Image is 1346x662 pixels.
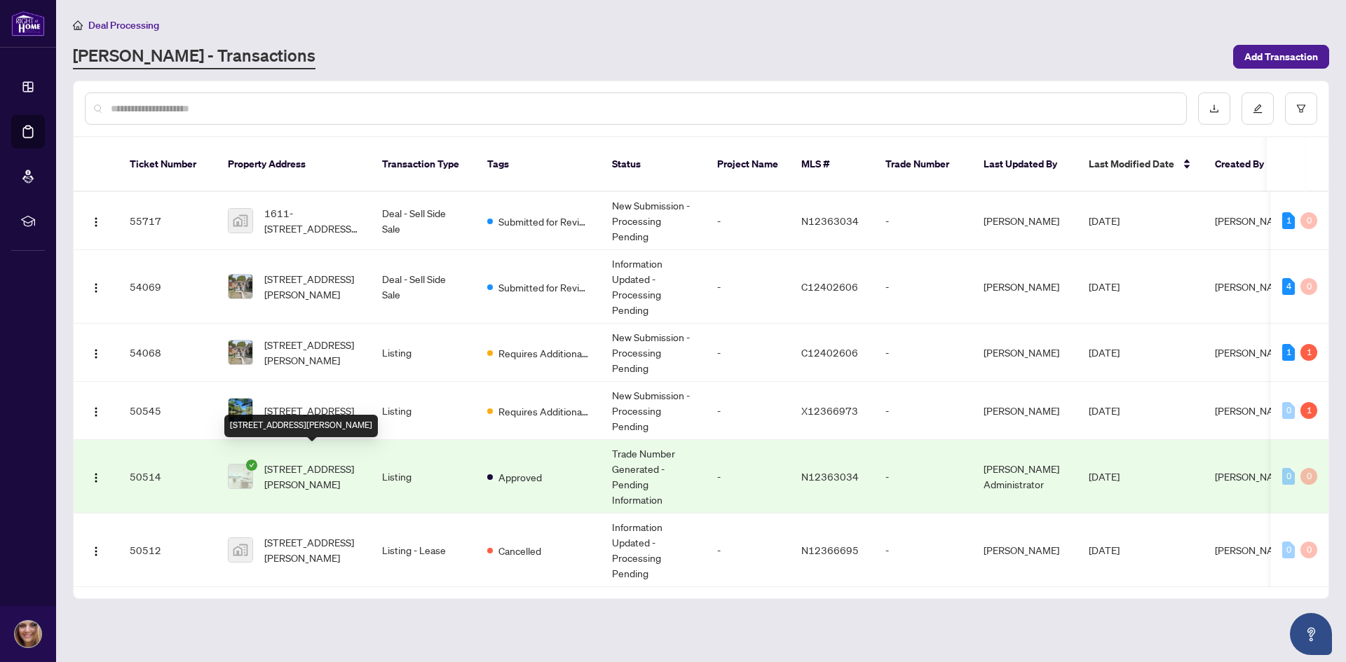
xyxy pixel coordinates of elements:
th: Tags [476,137,601,192]
td: [PERSON_NAME] [972,513,1078,587]
button: Open asap [1290,613,1332,655]
td: [PERSON_NAME] [972,192,1078,250]
img: Profile Icon [15,621,41,647]
span: N12366695 [801,544,859,556]
img: thumbnail-img [229,340,252,364]
td: Listing - Lease [371,513,476,587]
div: 4 [1282,278,1295,295]
img: Logo [90,282,102,294]
img: thumbnail-img [229,275,252,298]
span: [STREET_ADDRESS][PERSON_NAME] [264,461,360,492]
div: 1 [1300,344,1317,361]
td: [PERSON_NAME] [972,250,1078,324]
span: Cancelled [498,543,541,558]
span: [STREET_ADDRESS][PERSON_NAME] [264,535,360,565]
th: Status [601,137,706,192]
td: - [874,440,972,513]
span: Add Transaction [1244,46,1318,68]
td: New Submission - Processing Pending [601,324,706,382]
div: 1 [1282,212,1295,229]
th: MLS # [790,137,874,192]
th: Last Modified Date [1078,137,1204,192]
td: [PERSON_NAME] [972,382,1078,440]
div: [STREET_ADDRESS][PERSON_NAME] [224,415,378,437]
span: X12366973 [801,404,858,417]
td: - [706,192,790,250]
div: 0 [1300,278,1317,295]
td: Listing [371,324,476,382]
button: Logo [85,275,107,298]
div: 0 [1282,402,1295,419]
td: - [706,513,790,587]
button: Logo [85,209,107,232]
th: Ticket Number [118,137,217,192]
button: Logo [85,341,107,364]
th: Trade Number [874,137,972,192]
td: Trade Number Generated - Pending Information [601,440,706,513]
span: Requires Additional Docs [498,345,590,361]
td: Information Updated - Processing Pending [601,513,706,587]
span: [PERSON_NAME] [1215,280,1291,293]
button: download [1198,92,1230,125]
img: thumbnail-img [229,538,252,562]
span: Submitted for Review [498,214,590,229]
td: - [874,513,972,587]
img: Logo [90,546,102,557]
td: - [706,440,790,513]
td: New Submission - Processing Pending [601,192,706,250]
span: Approved [498,469,542,485]
img: Logo [90,472,102,483]
span: Requires Additional Docs [498,404,590,419]
img: Logo [90,348,102,359]
div: 1 [1300,402,1317,419]
th: Created By [1204,137,1288,192]
span: filter [1296,104,1306,113]
div: 0 [1300,542,1317,558]
button: filter [1285,92,1317,125]
img: thumbnail-img [229,464,252,488]
td: - [874,324,972,382]
span: C12402606 [801,280,858,293]
span: [PERSON_NAME] [1215,346,1291,359]
span: [PERSON_NAME] [1215,544,1291,556]
th: Project Name [706,137,790,192]
th: Property Address [217,137,371,192]
span: [PERSON_NAME] [1215,470,1291,483]
span: home [73,20,83,30]
td: - [874,192,972,250]
span: [DATE] [1089,280,1120,293]
span: C12402606 [801,346,858,359]
td: 50512 [118,513,217,587]
img: Logo [90,216,102,228]
th: Last Updated By [972,137,1078,192]
td: 50545 [118,382,217,440]
img: thumbnail-img [229,399,252,422]
td: - [706,324,790,382]
button: Logo [85,465,107,488]
td: Information Updated - Processing Pending [601,250,706,324]
td: Listing [371,382,476,440]
td: Deal - Sell Side Sale [371,192,476,250]
span: Last Modified Date [1089,156,1174,172]
span: [DATE] [1089,214,1120,227]
span: check-circle [246,460,257,471]
span: Submitted for Review [498,280,590,295]
span: [PERSON_NAME] [1215,214,1291,227]
button: Logo [85,539,107,561]
td: - [706,250,790,324]
td: [PERSON_NAME] Administrator [972,440,1078,513]
td: - [874,250,972,324]
button: Add Transaction [1233,45,1329,69]
img: logo [11,11,45,36]
td: 54069 [118,250,217,324]
span: [PERSON_NAME] [1215,404,1291,417]
td: Listing [371,440,476,513]
th: Transaction Type [371,137,476,192]
img: Logo [90,406,102,418]
button: Logo [85,399,107,422]
span: [DATE] [1089,470,1120,483]
span: [DATE] [1089,346,1120,359]
span: N12363034 [801,470,859,483]
div: 1 [1282,344,1295,361]
span: [DATE] [1089,404,1120,417]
